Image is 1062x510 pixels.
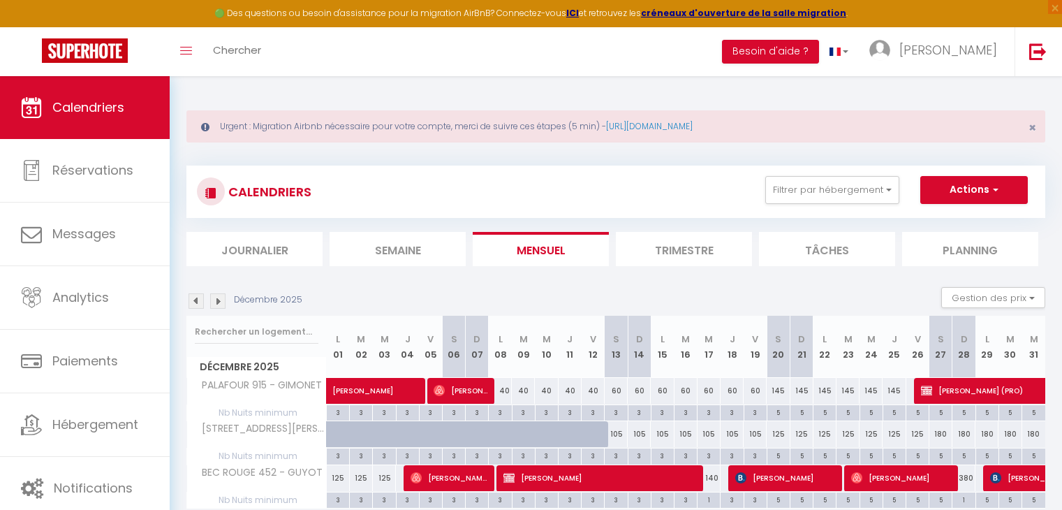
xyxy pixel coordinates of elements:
div: 3 [582,493,604,506]
div: 5 [790,493,813,506]
div: 145 [836,378,860,404]
abbr: M [1006,333,1015,346]
span: Nb Nuits minimum [187,405,326,421]
abbr: M [1030,333,1038,346]
div: 125 [860,421,883,447]
th: 22 [813,316,836,378]
div: 5 [999,405,1022,418]
div: 5 [790,405,813,418]
div: 5 [976,493,998,506]
button: Besoin d'aide ? [722,40,819,64]
div: 3 [397,449,419,462]
div: 105 [721,421,744,447]
abbr: D [636,333,643,346]
div: 60 [651,378,674,404]
div: 40 [512,378,535,404]
div: 3 [721,405,743,418]
abbr: S [938,333,944,346]
div: 5 [836,405,859,418]
div: 60 [674,378,698,404]
div: Urgent : Migration Airbnb nécessaire pour votre compte, merci de suivre ces étapes (5 min) - [186,110,1045,143]
div: 3 [397,493,419,506]
abbr: J [730,333,735,346]
div: 145 [813,378,836,404]
button: Close [1028,122,1036,134]
div: 5 [952,449,975,462]
div: 3 [674,449,697,462]
th: 31 [1022,316,1045,378]
div: 5 [1022,493,1045,506]
th: 29 [975,316,998,378]
div: 3 [420,493,442,506]
li: Semaine [330,232,466,266]
div: 3 [721,493,743,506]
div: 3 [466,405,488,418]
abbr: S [775,333,781,346]
div: 125 [373,465,396,491]
th: 23 [836,316,860,378]
div: 3 [443,493,465,506]
th: 03 [373,316,396,378]
div: 3 [651,493,674,506]
div: 3 [674,405,697,418]
div: 145 [767,378,790,404]
abbr: M [381,333,389,346]
div: 60 [744,378,767,404]
div: 3 [512,405,535,418]
div: 1 [698,493,720,506]
span: [PERSON_NAME] [434,377,487,404]
abbr: L [985,333,989,346]
li: Planning [902,232,1038,266]
button: Gestion des prix [941,287,1045,308]
div: 5 [767,449,790,462]
li: Trimestre [616,232,752,266]
th: 17 [698,316,721,378]
div: 3 [536,493,558,506]
div: 40 [559,378,582,404]
span: PALAFOUR 915 - GIMONET [189,378,325,393]
div: 3 [744,449,767,462]
div: 5 [883,493,906,506]
div: 180 [975,421,998,447]
th: 08 [489,316,512,378]
div: 5 [813,405,836,418]
span: [PERSON_NAME] [899,41,997,59]
div: 60 [628,378,651,404]
div: 3 [350,493,372,506]
abbr: M [519,333,528,346]
div: 3 [605,449,627,462]
li: Journalier [186,232,323,266]
div: 3 [628,405,651,418]
div: 5 [999,493,1022,506]
div: 5 [767,493,790,506]
div: 3 [605,405,627,418]
abbr: S [451,333,457,346]
abbr: D [798,333,805,346]
div: 105 [744,421,767,447]
div: 3 [373,493,395,506]
abbr: M [681,333,690,346]
div: 125 [906,421,929,447]
div: 5 [929,493,952,506]
strong: créneaux d'ouverture de la salle migration [641,7,846,19]
div: 3 [674,493,697,506]
div: 3 [466,449,488,462]
div: 180 [952,421,975,447]
div: 3 [489,449,511,462]
th: 13 [605,316,628,378]
span: Analytics [52,289,109,306]
button: Filtrer par hébergement [765,176,899,204]
th: 04 [396,316,419,378]
div: 105 [651,421,674,447]
abbr: S [613,333,619,346]
div: 3 [420,449,442,462]
div: 3 [744,405,767,418]
img: ... [869,40,890,61]
span: [PERSON_NAME] [735,465,835,491]
div: 3 [420,405,442,418]
div: 5 [860,493,883,506]
span: [PERSON_NAME] [503,465,695,491]
div: 125 [327,465,350,491]
div: 3 [397,405,419,418]
div: 5 [836,449,859,462]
